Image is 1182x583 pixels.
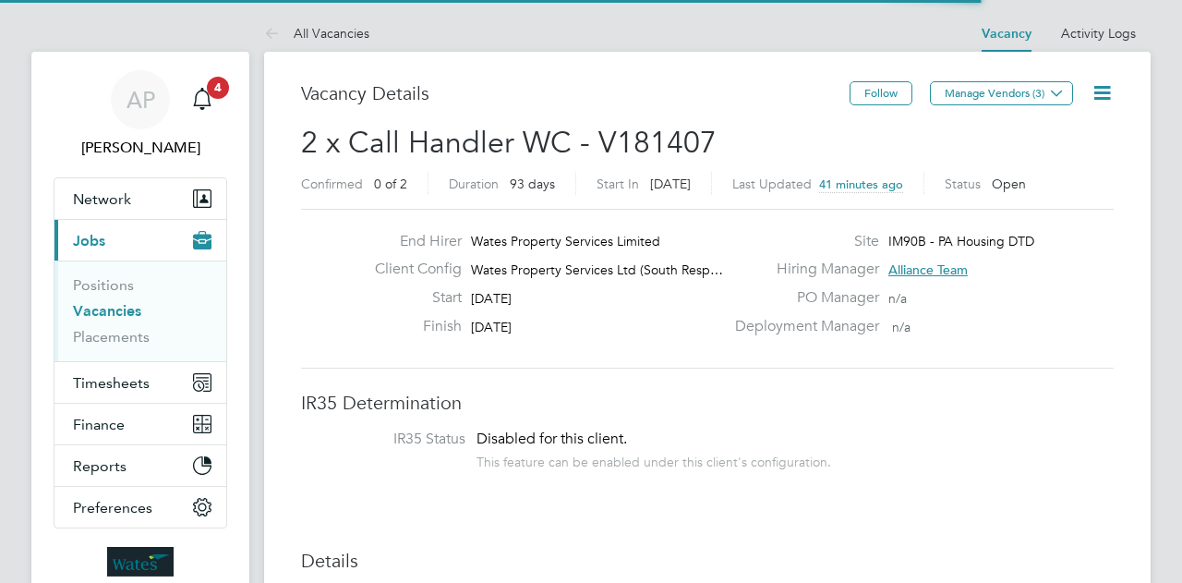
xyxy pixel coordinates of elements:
[360,260,462,279] label: Client Config
[73,499,152,516] span: Preferences
[184,70,221,129] a: 4
[107,547,174,577] img: wates-logo-retina.png
[724,260,879,279] label: Hiring Manager
[54,404,226,444] button: Finance
[301,125,717,161] span: 2 x Call Handler WC - V181407
[888,290,907,307] span: n/a
[982,26,1031,42] a: Vacancy
[360,232,462,251] label: End Hirer
[724,288,879,308] label: PO Manager
[73,416,125,433] span: Finance
[449,176,499,192] label: Duration
[850,81,912,105] button: Follow
[650,176,691,192] span: [DATE]
[476,449,831,470] div: This feature can be enabled under this client's configuration.
[930,81,1073,105] button: Manage Vendors (3)
[54,178,226,219] button: Network
[54,547,227,577] a: Go to home page
[360,317,462,336] label: Finish
[945,176,981,192] label: Status
[54,70,227,159] a: AP[PERSON_NAME]
[54,220,226,261] button: Jobs
[992,176,1026,192] span: Open
[471,290,512,307] span: [DATE]
[73,328,150,346] a: Placements
[597,176,639,192] label: Start In
[301,176,363,192] label: Confirmed
[471,233,660,249] span: Wates Property Services Limited
[374,176,407,192] span: 0 of 2
[73,302,141,320] a: Vacancies
[476,430,627,448] span: Disabled for this client.
[732,176,812,192] label: Last Updated
[301,549,1114,573] h3: Details
[301,391,1114,415] h3: IR35 Determination
[54,261,226,361] div: Jobs
[207,77,229,99] span: 4
[888,261,968,278] span: Alliance Team
[54,137,227,159] span: Anthony Percy
[471,261,723,278] span: Wates Property Services Ltd (South Resp…
[471,319,512,335] span: [DATE]
[73,374,150,392] span: Timesheets
[54,487,226,528] button: Preferences
[1061,25,1136,42] a: Activity Logs
[73,276,134,294] a: Positions
[724,232,879,251] label: Site
[320,430,465,449] label: IR35 Status
[54,445,226,486] button: Reports
[888,233,1034,249] span: IM90B - PA Housing DTD
[73,232,105,249] span: Jobs
[264,25,369,42] a: All Vacancies
[819,176,903,192] span: 41 minutes ago
[301,81,850,105] h3: Vacancy Details
[73,190,131,208] span: Network
[724,317,879,336] label: Deployment Manager
[127,88,155,112] span: AP
[73,457,127,475] span: Reports
[360,288,462,308] label: Start
[892,319,911,335] span: n/a
[54,362,226,403] button: Timesheets
[510,176,555,192] span: 93 days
